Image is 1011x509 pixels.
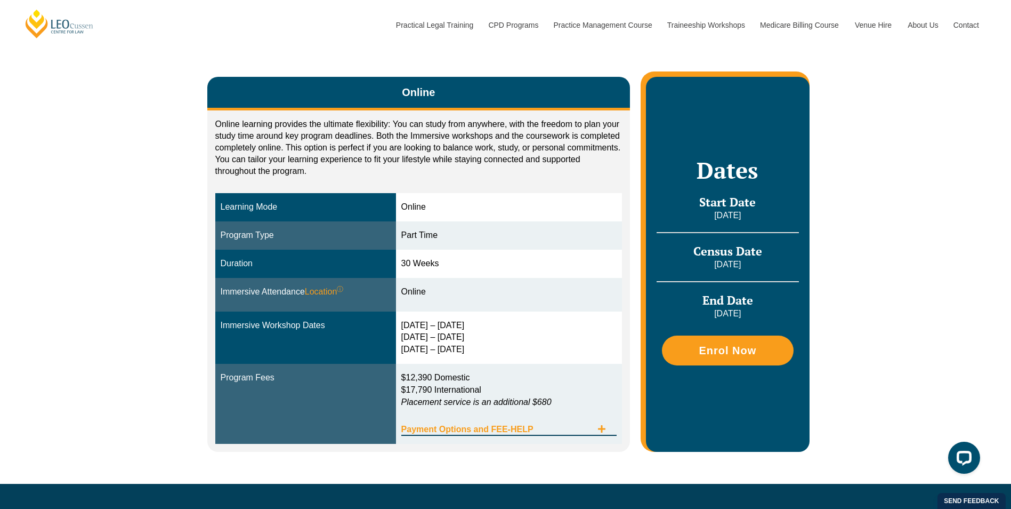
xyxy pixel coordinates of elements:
[401,229,617,242] div: Part Time
[401,286,617,298] div: Online
[699,194,756,210] span: Start Date
[401,385,481,394] span: $17,790 International
[657,210,798,221] p: [DATE]
[657,157,798,184] h2: Dates
[402,85,435,100] span: Online
[401,320,617,356] div: [DATE] – [DATE] [DATE] – [DATE] [DATE] – [DATE]
[900,2,945,48] a: About Us
[693,243,762,259] span: Census Date
[221,201,391,213] div: Learning Mode
[388,2,481,48] a: Practical Legal Training
[659,2,752,48] a: Traineeship Workshops
[699,345,756,356] span: Enrol Now
[401,397,552,407] em: Placement service is an additional $680
[221,320,391,332] div: Immersive Workshop Dates
[221,229,391,242] div: Program Type
[215,118,622,177] p: Online learning provides the ultimate flexibility: You can study from anywhere, with the freedom ...
[702,292,753,308] span: End Date
[221,258,391,270] div: Duration
[480,2,545,48] a: CPD Programs
[662,336,793,365] a: Enrol Now
[657,308,798,320] p: [DATE]
[752,2,847,48] a: Medicare Billing Course
[337,285,343,293] sup: ⓘ
[221,372,391,384] div: Program Fees
[401,425,593,434] span: Payment Options and FEE-HELP
[401,201,617,213] div: Online
[401,373,470,382] span: $12,390 Domestic
[940,438,984,482] iframe: LiveChat chat widget
[401,258,617,270] div: 30 Weeks
[945,2,987,48] a: Contact
[847,2,900,48] a: Venue Hire
[207,77,630,451] div: Tabs. Open items with Enter or Space, close with Escape and navigate using the Arrow keys.
[221,286,391,298] div: Immersive Attendance
[24,9,95,39] a: [PERSON_NAME] Centre for Law
[546,2,659,48] a: Practice Management Course
[657,259,798,271] p: [DATE]
[305,286,344,298] span: Location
